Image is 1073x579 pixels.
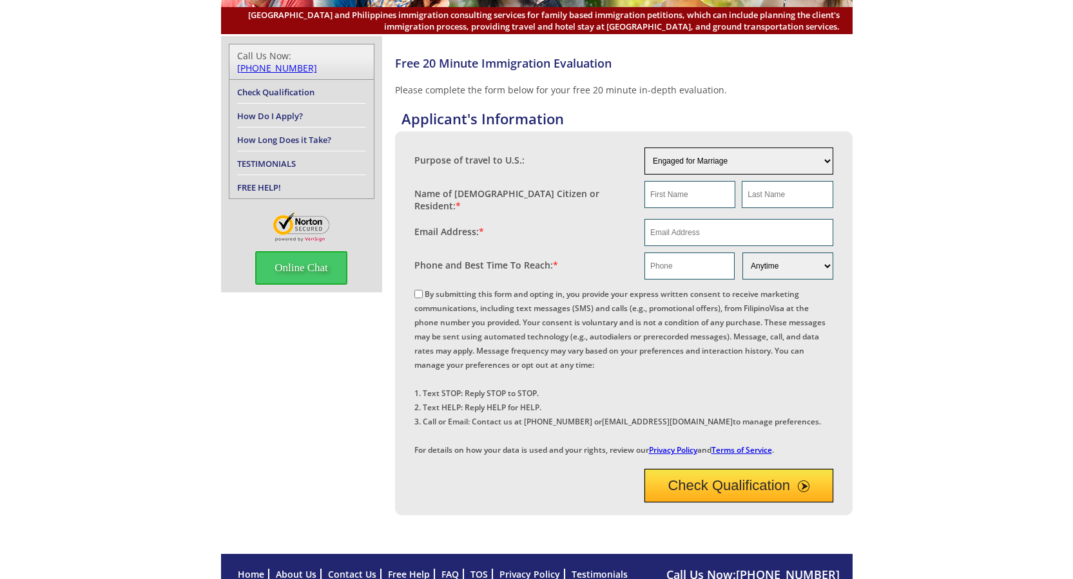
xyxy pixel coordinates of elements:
[237,182,281,193] a: FREE HELP!
[711,444,772,455] a: Terms of Service
[237,62,317,74] a: [PHONE_NUMBER]
[255,251,347,285] span: Online Chat
[414,187,632,212] label: Name of [DEMOGRAPHIC_DATA] Citizen or Resident:
[644,469,833,502] button: Check Qualification
[414,259,558,271] label: Phone and Best Time To Reach:
[237,86,314,98] a: Check Qualification
[414,289,826,455] label: By submitting this form and opting in, you provide your express written consent to receive market...
[644,252,735,280] input: Phone
[237,134,331,146] a: How Long Does it Take?
[395,55,853,71] h4: Free 20 Minute Immigration Evaluation
[649,444,697,455] a: Privacy Policy
[414,290,423,298] input: By submitting this form and opting in, you provide your express written consent to receive market...
[395,84,853,96] p: Please complete the form below for your free 20 minute in-depth evaluation.
[234,9,840,32] span: [GEOGRAPHIC_DATA] and Philippines immigration consulting services for family based immigration pe...
[414,154,525,166] label: Purpose of travel to U.S.:
[401,109,853,128] h4: Applicant's Information
[742,181,833,208] input: Last Name
[237,110,303,122] a: How Do I Apply?
[742,252,833,280] select: Phone and Best Reach Time are required.
[237,158,296,169] a: TESTIMONIALS
[644,219,833,246] input: Email Address
[644,181,735,208] input: First Name
[237,50,366,74] div: Call Us Now:
[414,225,484,238] label: Email Address:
